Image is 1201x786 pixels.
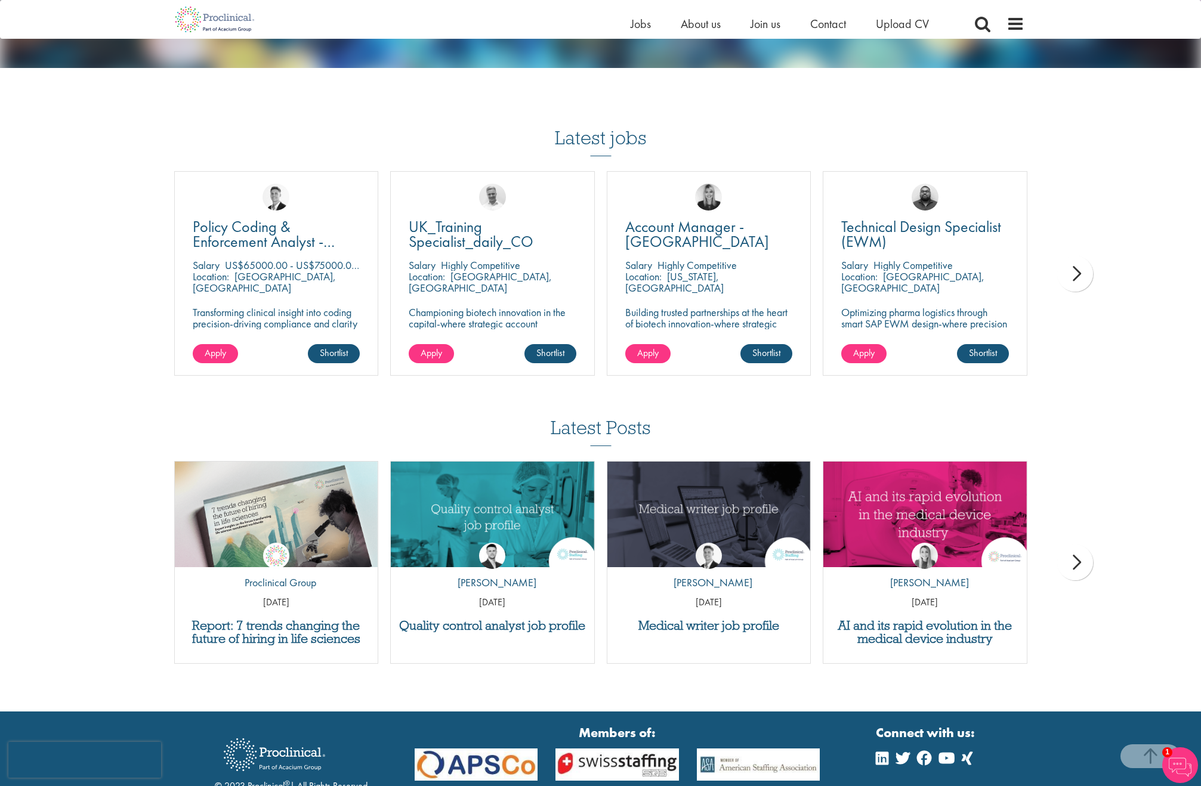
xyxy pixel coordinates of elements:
h3: Latest jobs [555,98,647,156]
a: Medical writer job profile [613,619,805,632]
span: 1 [1162,747,1172,757]
span: Location: [841,270,878,283]
span: Salary [409,258,436,272]
span: Apply [205,346,226,359]
img: Proclinical Recruitment [215,730,334,779]
img: Proclinical: Life sciences hiring trends report 2025 [175,462,378,576]
span: Apply [421,346,442,359]
img: Ashley Bennett [912,184,938,211]
span: Policy Coding & Enforcement Analyst - Remote [193,216,335,267]
span: Apply [853,346,875,359]
img: Chatbot [1162,747,1198,783]
img: Proclinical Group [263,543,289,569]
span: Location: [193,270,229,283]
span: Location: [625,270,662,283]
p: [PERSON_NAME] [449,575,536,590]
a: Link to a post [607,462,811,567]
img: George Watson [263,184,289,211]
div: next [1057,544,1093,580]
a: Account Manager - [GEOGRAPHIC_DATA] [625,219,793,249]
a: Joshua Godden [PERSON_NAME] [449,543,536,596]
span: Salary [841,258,868,272]
a: Shortlist [740,344,792,363]
a: UK_Training Specialist_daily_CO [409,219,576,249]
p: Transforming clinical insight into coding precision-driving compliance and clarity in healthcare ... [193,307,360,341]
span: Apply [637,346,659,359]
p: [GEOGRAPHIC_DATA], [GEOGRAPHIC_DATA] [193,270,336,295]
img: APSCo [688,748,829,781]
p: Championing biotech innovation in the capital-where strategic account management meets scientific... [409,307,576,352]
p: [DATE] [823,596,1027,609]
p: [PERSON_NAME] [881,575,969,590]
p: Proclinical Group [236,575,316,590]
strong: Members of: [415,723,820,742]
img: APSCo [547,748,688,781]
a: Apply [625,344,671,363]
a: Hannah Burke [PERSON_NAME] [881,543,969,596]
p: [DATE] [175,596,378,609]
a: Shortlist [957,344,1009,363]
a: Shortlist [524,344,576,363]
img: Medical writer job profile [607,462,811,567]
span: Upload CV [876,16,929,32]
h3: Latest Posts [551,417,651,446]
span: Salary [625,258,652,272]
p: [GEOGRAPHIC_DATA], [GEOGRAPHIC_DATA] [409,270,552,295]
a: Proclinical Group Proclinical Group [236,543,316,596]
p: Building trusted partnerships at the heart of biotech innovation-where strategic account manageme... [625,307,793,352]
a: Apply [841,344,887,363]
p: [PERSON_NAME] [665,575,752,590]
a: AI and its rapid evolution in the medical device industry [829,619,1021,645]
iframe: reCAPTCHA [8,742,161,778]
img: Joshua Godden [479,543,505,569]
div: next [1057,256,1093,292]
span: Location: [409,270,445,283]
strong: Connect with us: [876,723,977,742]
p: Optimizing pharma logistics through smart SAP EWM design-where precision meets performance in eve... [841,307,1009,352]
p: US$65000.00 - US$75000.00 per annum [225,258,403,272]
span: UK_Training Specialist_daily_CO [409,216,533,252]
img: AI and Its Impact on the Medical Device Industry | Proclinical [823,462,1027,567]
p: Highly Competitive [441,258,520,272]
img: George Watson [696,543,722,569]
span: Technical Design Specialist (EWM) [841,216,1001,252]
img: quality control analyst job profile [391,462,594,567]
a: Jobs [631,16,651,32]
a: Shortlist [308,344,360,363]
a: Link to a post [175,462,378,567]
a: Policy Coding & Enforcement Analyst - Remote [193,219,360,249]
a: Quality control analyst job profile [397,619,588,632]
span: Account Manager - [GEOGRAPHIC_DATA] [625,216,769,252]
a: Link to a post [823,462,1027,567]
a: Link to a post [391,462,594,567]
a: Apply [193,344,238,363]
img: Joshua Bye [479,184,506,211]
p: [GEOGRAPHIC_DATA], [GEOGRAPHIC_DATA] [841,270,984,295]
p: Highly Competitive [873,258,953,272]
p: [DATE] [607,596,811,609]
a: Technical Design Specialist (EWM) [841,219,1009,249]
a: Contact [810,16,846,32]
a: Join us [751,16,780,32]
a: About us [681,16,721,32]
a: Apply [409,344,454,363]
a: Report: 7 trends changing the future of hiring in life sciences [181,619,372,645]
a: George Watson [PERSON_NAME] [665,543,752,596]
img: APSCo [406,748,547,781]
span: Salary [193,258,220,272]
p: [US_STATE], [GEOGRAPHIC_DATA] [625,270,724,295]
img: Janelle Jones [695,184,722,211]
img: Hannah Burke [912,543,938,569]
p: [DATE] [391,596,594,609]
